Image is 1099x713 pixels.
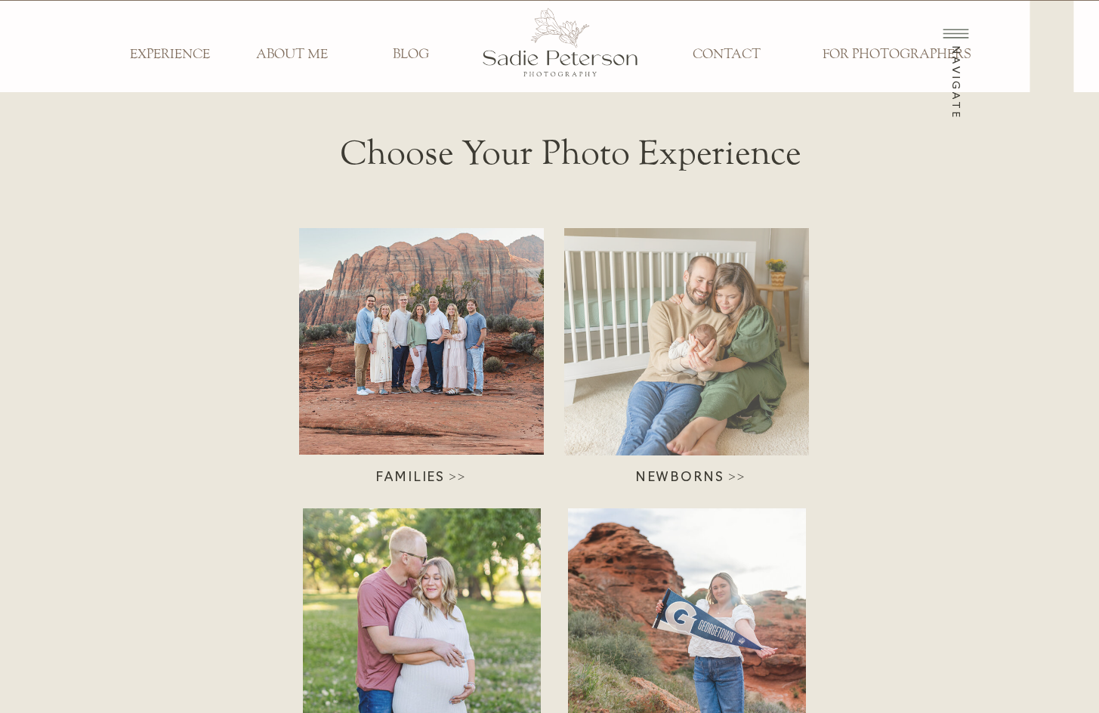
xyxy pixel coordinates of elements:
[242,47,342,63] a: ABOUT ME
[318,134,823,168] h2: Choose Your Photo Experience
[120,47,220,63] a: EXPERIENCE
[947,45,963,103] div: navigate
[600,468,782,485] a: Newborns >>
[677,47,776,63] a: CONTACT
[812,47,982,63] a: FOR PHOTOGRAPHERS
[330,468,512,485] a: Families >>
[361,47,461,63] a: BLOG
